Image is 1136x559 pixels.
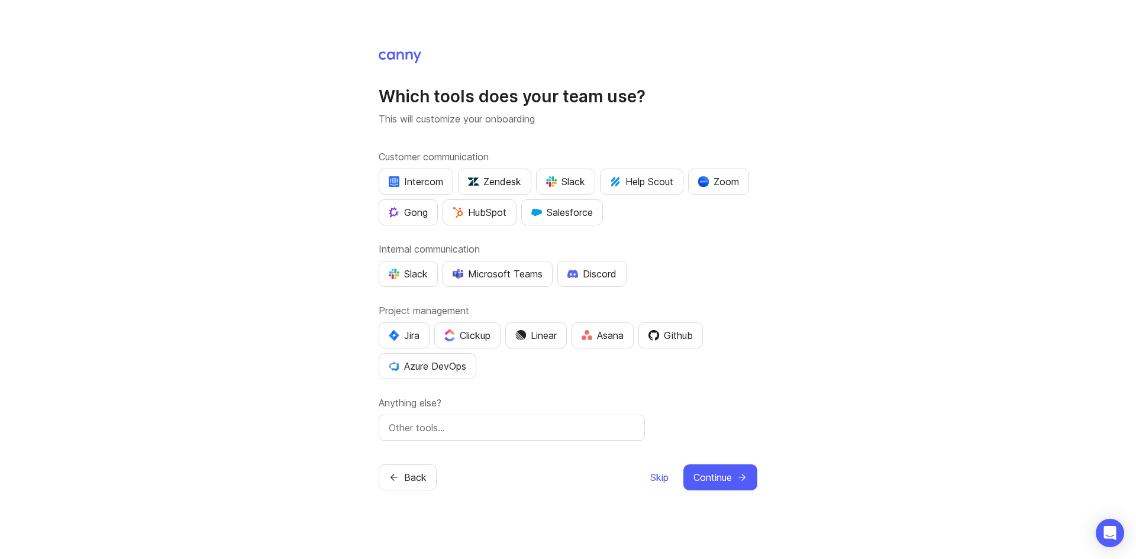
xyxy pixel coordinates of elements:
img: WIAAAAASUVORK5CYII= [546,176,557,187]
label: Customer communication [379,150,757,164]
button: Intercom [379,169,453,195]
img: UniZRqrCPz6BHUWevMzgDJ1FW4xaGg2egd7Chm8uY0Al1hkDyjqDa8Lkk0kDEdqKkBok+T4wfoD0P0o6UMciQ8AAAAASUVORK... [468,176,479,187]
div: Asana [582,328,624,342]
button: Clickup [434,322,501,348]
h1: Which tools does your team use? [379,86,757,107]
button: Jira [379,322,430,348]
div: Open Intercom Messenger [1096,519,1124,547]
div: HubSpot [453,205,506,219]
img: Rf5nOJ4Qh9Y9HAAAAAElFTkSuQmCC [582,330,592,340]
button: Azure DevOps [379,353,476,379]
img: qKnp5cUisfhcFQGr1t296B61Fm0WkUVwBZaiVE4uNRmEGBFetJMz8xGrgPHqF1mLDIG816Xx6Jz26AFmkmT0yuOpRCAR7zRpG... [389,207,399,218]
img: Canny Home [379,51,421,63]
input: Other tools… [389,421,635,435]
img: YKcwp4sHBXAAAAAElFTkSuQmCC [389,361,399,371]
div: Microsoft Teams [453,267,543,281]
div: Jira [389,328,419,342]
div: Zendesk [468,175,521,189]
button: HubSpot [443,199,517,225]
div: Github [648,328,693,342]
div: Salesforce [531,205,593,219]
div: Slack [546,175,585,189]
div: Linear [515,328,557,342]
button: Slack [379,261,438,287]
button: Asana [572,322,634,348]
img: svg+xml;base64,PHN2ZyB4bWxucz0iaHR0cDovL3d3dy53My5vcmcvMjAwMC9zdmciIHZpZXdCb3g9IjAgMCA0MC4zNDMgND... [389,330,399,341]
div: Azure DevOps [389,359,466,373]
div: Gong [389,205,428,219]
label: Anything else? [379,396,757,410]
div: Discord [567,267,617,281]
div: Intercom [389,175,443,189]
label: Internal communication [379,242,757,256]
button: Github [638,322,703,348]
span: Continue [693,470,732,484]
img: xLHbn3khTPgAAAABJRU5ErkJggg== [698,176,709,187]
button: Slack [536,169,595,195]
button: Back [379,464,437,490]
button: Gong [379,199,438,225]
label: Project management [379,303,757,318]
button: Skip [650,464,669,490]
img: eRR1duPH6fQxdnSV9IruPjCimau6md0HxlPR81SIPROHX1VjYjAN9a41AAAAAElFTkSuQmCC [389,176,399,187]
div: Help Scout [610,175,673,189]
button: Continue [683,464,757,490]
img: D0GypeOpROL5AAAAAElFTkSuQmCC [453,269,463,279]
button: Zoom [688,169,749,195]
button: Discord [557,261,627,287]
img: GKxMRLiRsgdWqxrdBeWfGK5kaZ2alx1WifDSa2kSTsK6wyJURKhUuPoQRYzjholVGzT2A2owx2gHwZoyZHHCYJ8YNOAZj3DSg... [531,207,542,218]
img: +iLplPsjzba05dttzK064pds+5E5wZnCVbuGoLvBrYdmEPrXTzGo7zG60bLEREEjvOjaG9Saez5xsOEAbxBwOP6dkea84XY9O... [567,269,578,277]
img: G+3M5qq2es1si5SaumCnMN47tP1CvAZneIVX5dcx+oz+ZLhv4kfP9DwAAAABJRU5ErkJggg== [453,207,463,218]
button: Microsoft Teams [443,261,553,287]
span: Back [404,470,427,484]
div: Zoom [698,175,739,189]
div: Clickup [444,328,490,342]
button: Salesforce [521,199,603,225]
p: This will customize your onboarding [379,112,757,126]
img: WIAAAAASUVORK5CYII= [389,269,399,279]
div: Slack [389,267,428,281]
img: kV1LT1TqjqNHPtRK7+FoaplE1qRq1yqhg056Z8K5Oc6xxgIuf0oNQ9LelJqbcyPisAf0C9LDpX5UIuAAAAAElFTkSuQmCC [610,176,621,187]
span: Skip [650,470,669,484]
img: 0D3hMmx1Qy4j6AAAAAElFTkSuQmCC [648,330,659,341]
img: Dm50RERGQWO2Ei1WzHVviWZlaLVriU9uRN6E+tIr91ebaDbMKKPDpFbssSuEG21dcGXkrKsuOVPwCeFJSFAIOxgiKgL2sFHRe... [515,330,526,341]
button: Help Scout [600,169,683,195]
button: Zendesk [458,169,531,195]
button: Linear [505,322,567,348]
img: j83v6vj1tgY2AAAAABJRU5ErkJggg== [444,329,455,341]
